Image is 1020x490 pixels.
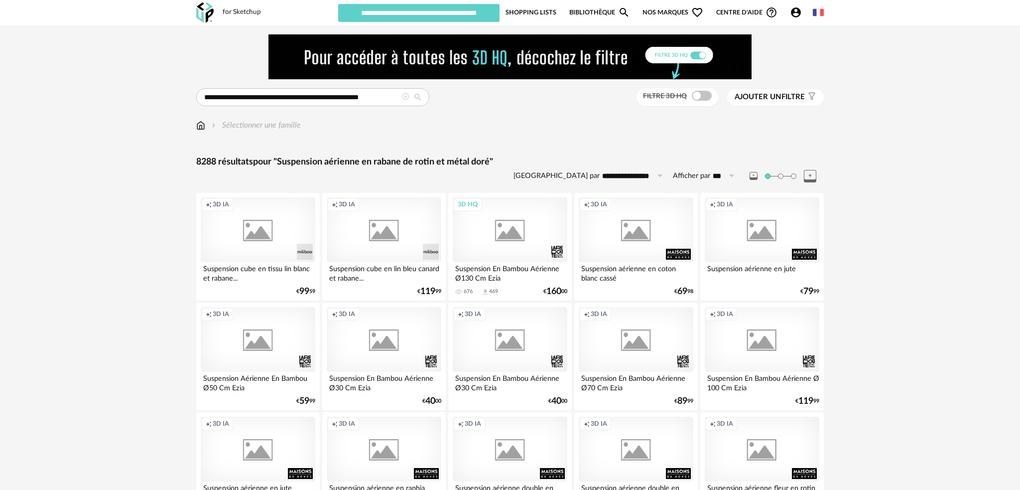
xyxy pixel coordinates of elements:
img: OXP [196,2,214,23]
label: Afficher par [673,171,710,181]
span: 3D IA [591,200,607,208]
div: € 00 [548,398,567,405]
span: Help Circle Outline icon [765,6,777,18]
span: 59 [299,398,309,405]
div: Suspension cube en tissu lin blanc et rabane... [201,262,315,282]
span: 3D IA [339,420,355,428]
a: Creation icon 3D IA Suspension En Bambou Aérienne Ø30 Cm Ezia €4000 [448,303,572,410]
a: Creation icon 3D IA Suspension cube en lin bleu canard et rabane... €11999 [322,193,446,301]
div: € 99 [417,288,441,295]
span: 3D IA [213,200,229,208]
span: Creation icon [710,310,716,318]
img: svg+xml;base64,PHN2ZyB3aWR0aD0iMTYiIGhlaWdodD0iMTYiIHZpZXdCb3g9IjAgMCAxNiAxNiIgZmlsbD0ibm9uZSIgeG... [210,120,218,131]
span: Filtre 3D HQ [643,93,687,100]
img: FILTRE%20HQ%20NEW_V1%20(4).gif [268,34,752,79]
div: 469 [489,288,498,295]
div: € 00 [543,288,567,295]
div: 3D HQ [453,198,482,211]
span: Creation icon [458,420,464,428]
span: 3D IA [717,310,733,318]
a: Creation icon 3D IA Suspension En Bambou Aérienne Ø 100 Cm Ezia €11999 [700,303,824,410]
span: Creation icon [710,420,716,428]
span: 3D IA [717,420,733,428]
span: 40 [425,398,435,405]
span: Creation icon [584,200,590,208]
div: € 99 [800,288,819,295]
span: Creation icon [458,310,464,318]
div: € 99 [674,398,693,405]
span: filtre [735,92,805,102]
a: Creation icon 3D IA Suspension Aérienne En Bambou Ø50 Cm Ezia €5999 [196,303,320,410]
span: 3D IA [465,310,481,318]
span: 3D IA [591,310,607,318]
span: Account Circle icon [790,6,802,18]
span: Centre d'aideHelp Circle Outline icon [716,6,777,18]
label: [GEOGRAPHIC_DATA] par [513,171,600,181]
span: 69 [677,288,687,295]
span: 79 [803,288,813,295]
a: Shopping Lists [506,3,556,22]
img: fr [813,7,824,18]
span: Creation icon [206,310,212,318]
div: 676 [464,288,473,295]
a: Creation icon 3D IA Suspension aérienne en coton blanc cassé €6998 [574,193,698,301]
div: for Sketchup [223,8,261,17]
span: Creation icon [332,420,338,428]
a: Creation icon 3D IA Suspension aérienne en jute €7999 [700,193,824,301]
a: Creation icon 3D IA Suspension En Bambou Aérienne Ø70 Cm Ezia €8999 [574,303,698,410]
div: Suspension aérienne en coton blanc cassé [579,262,693,282]
span: Account Circle icon [790,6,806,18]
span: 99 [299,288,309,295]
div: Suspension En Bambou Aérienne Ø70 Cm Ezia [579,372,693,392]
a: Creation icon 3D IA Suspension En Bambou Aérienne Ø30 Cm Ezia €4000 [322,303,446,410]
span: Magnify icon [618,6,630,18]
span: Creation icon [584,310,590,318]
div: € 99 [795,398,819,405]
span: 3D IA [213,310,229,318]
span: Ajouter un [735,93,781,101]
div: Suspension Aérienne En Bambou Ø50 Cm Ezia [201,372,315,392]
span: pour "Suspension aérienne en rabane de rotin et métal doré" [253,158,493,166]
span: Nos marques [642,3,703,22]
div: Suspension En Bambou Aérienne Ø30 Cm Ezia [453,372,567,392]
span: 3D IA [591,420,607,428]
img: svg+xml;base64,PHN2ZyB3aWR0aD0iMTYiIGhlaWdodD0iMTciIHZpZXdCb3g9IjAgMCAxNiAxNyIgZmlsbD0ibm9uZSIgeG... [196,120,205,131]
span: Filter icon [805,92,816,102]
span: 3D IA [339,200,355,208]
span: Creation icon [332,200,338,208]
div: € 59 [296,288,315,295]
span: Creation icon [710,200,716,208]
div: Sélectionner une famille [210,120,301,131]
span: 119 [798,398,813,405]
div: 8288 résultats [196,157,824,168]
div: € 00 [422,398,441,405]
button: Ajouter unfiltre Filter icon [727,89,824,105]
div: € 98 [674,288,693,295]
span: 3D IA [213,420,229,428]
div: € 99 [296,398,315,405]
span: 119 [420,288,435,295]
div: Suspension En Bambou Aérienne Ø30 Cm Ezia [327,372,441,392]
span: 160 [546,288,561,295]
a: 3D HQ Suspension En Bambou Aérienne Ø130 Cm Ezia 676 Download icon 469 €16000 [448,193,572,301]
a: Creation icon 3D IA Suspension cube en tissu lin blanc et rabane... €9959 [196,193,320,301]
span: Download icon [482,288,489,296]
div: Suspension En Bambou Aérienne Ø130 Cm Ezia [453,262,567,282]
div: Suspension aérienne en jute [705,262,819,282]
span: 40 [551,398,561,405]
div: Suspension En Bambou Aérienne Ø 100 Cm Ezia [705,372,819,392]
span: 89 [677,398,687,405]
span: Creation icon [332,310,338,318]
span: Creation icon [584,420,590,428]
span: Creation icon [206,200,212,208]
a: BibliothèqueMagnify icon [569,3,630,22]
span: 3D IA [465,420,481,428]
span: 3D IA [339,310,355,318]
div: Suspension cube en lin bleu canard et rabane... [327,262,441,282]
span: 3D IA [717,200,733,208]
span: Heart Outline icon [691,6,703,18]
span: Creation icon [206,420,212,428]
